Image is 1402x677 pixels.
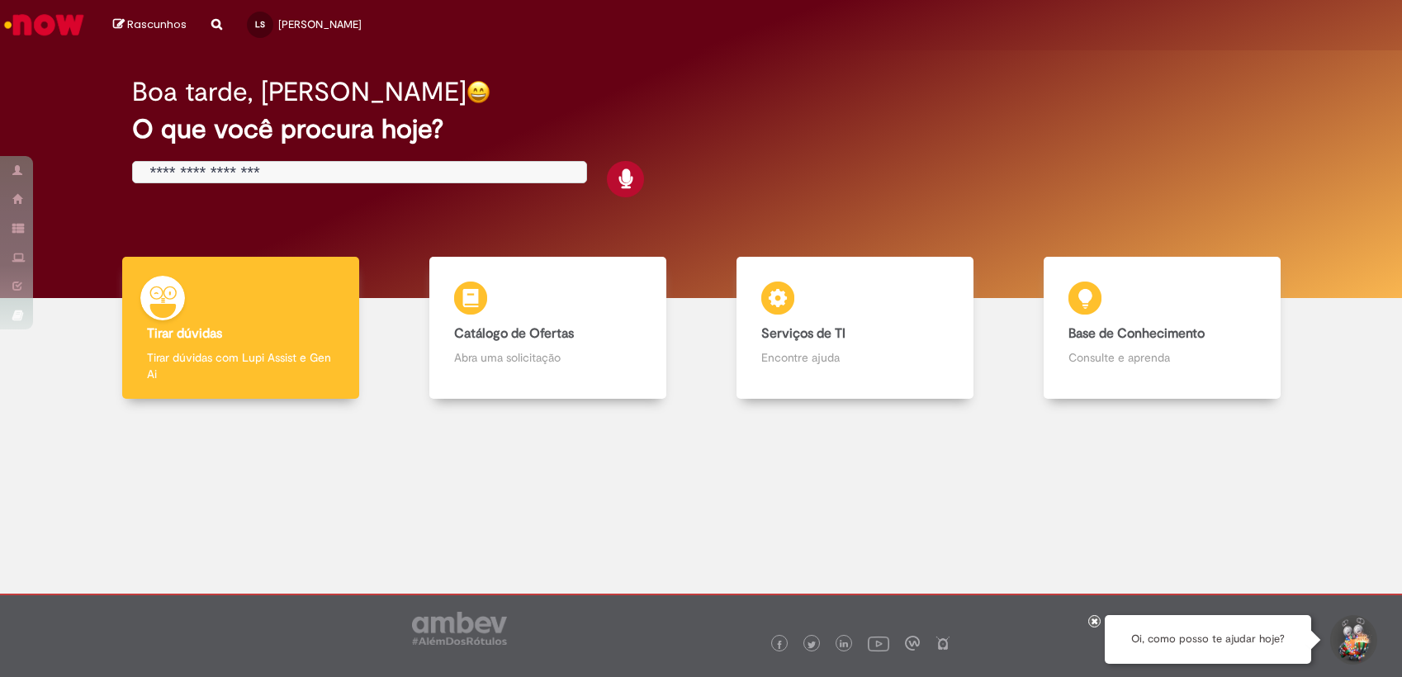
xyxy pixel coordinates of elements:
img: logo_footer_workplace.png [905,636,920,651]
span: [PERSON_NAME] [278,17,362,31]
button: Iniciar Conversa de Suporte [1328,615,1377,665]
h2: Boa tarde, [PERSON_NAME] [132,78,467,107]
img: ServiceNow [2,8,87,41]
a: Catálogo de Ofertas Abra uma solicitação [394,257,701,400]
b: Catálogo de Ofertas [454,325,574,342]
img: logo_footer_ambev_rotulo_gray.png [412,612,507,645]
img: logo_footer_linkedin.png [840,640,848,650]
a: Serviços de TI Encontre ajuda [701,257,1008,400]
p: Encontre ajuda [761,349,949,366]
b: Serviços de TI [761,325,845,342]
b: Tirar dúvidas [147,325,222,342]
b: Base de Conhecimento [1068,325,1205,342]
a: Rascunhos [113,17,187,33]
a: Base de Conhecimento Consulte e aprenda [1008,257,1315,400]
img: happy-face.png [467,80,490,104]
p: Abra uma solicitação [454,349,642,366]
p: Tirar dúvidas com Lupi Assist e Gen Ai [147,349,334,382]
img: logo_footer_facebook.png [775,641,784,649]
p: Consulte e aprenda [1068,349,1256,366]
img: logo_footer_twitter.png [808,641,816,649]
span: Rascunhos [127,17,187,32]
span: LS [255,19,265,30]
h2: O que você procura hoje? [132,115,1269,144]
a: Tirar dúvidas Tirar dúvidas com Lupi Assist e Gen Ai [87,257,394,400]
img: logo_footer_naosei.png [935,636,950,651]
div: Oi, como posso te ajudar hoje? [1105,615,1311,664]
img: logo_footer_youtube.png [868,632,889,654]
